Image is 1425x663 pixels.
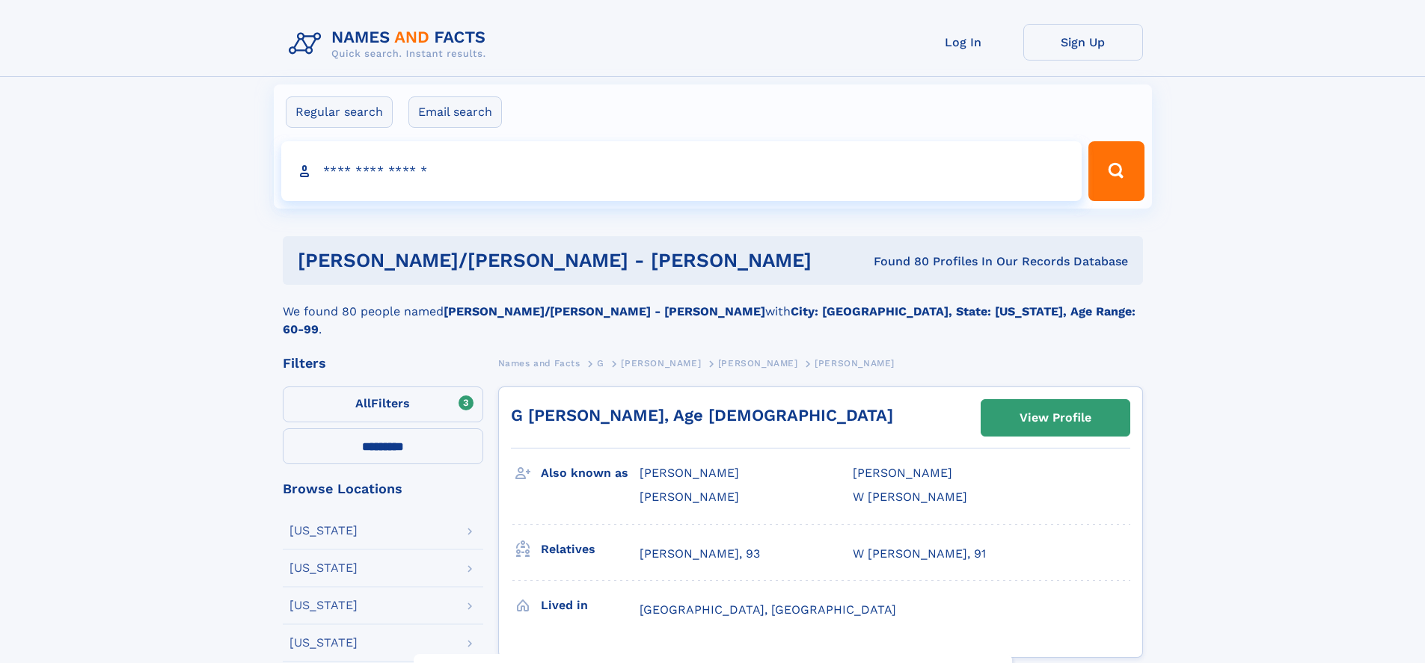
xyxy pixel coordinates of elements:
[498,354,580,372] a: Names and Facts
[541,460,640,486] h3: Also known as
[597,354,604,372] a: G
[289,562,358,574] div: [US_STATE]
[283,357,483,370] div: Filters
[408,96,502,128] label: Email search
[640,466,739,480] span: [PERSON_NAME]
[981,400,1130,436] a: View Profile
[1023,24,1143,61] a: Sign Up
[289,637,358,649] div: [US_STATE]
[842,253,1128,270] div: Found 80 Profiles In Our Records Database
[621,354,701,372] a: [PERSON_NAME]
[541,537,640,562] h3: Relatives
[289,525,358,537] div: [US_STATE]
[853,546,986,562] a: W [PERSON_NAME], 91
[298,251,843,270] h1: [PERSON_NAME]/[PERSON_NAME] - [PERSON_NAME]
[444,304,765,318] b: [PERSON_NAME]/[PERSON_NAME] - [PERSON_NAME]
[283,285,1143,339] div: We found 80 people named with .
[511,406,893,425] a: G [PERSON_NAME], Age [DEMOGRAPHIC_DATA]
[640,602,896,617] span: [GEOGRAPHIC_DATA], [GEOGRAPHIC_DATA]
[283,24,498,64] img: Logo Names and Facts
[853,466,952,480] span: [PERSON_NAME]
[1088,141,1144,201] button: Search Button
[718,358,798,368] span: [PERSON_NAME]
[541,593,640,618] h3: Lived in
[289,599,358,611] div: [US_STATE]
[355,396,371,410] span: All
[640,546,760,562] a: [PERSON_NAME], 93
[904,24,1023,61] a: Log In
[283,482,483,496] div: Browse Locations
[718,354,798,372] a: [PERSON_NAME]
[640,490,739,504] span: [PERSON_NAME]
[597,358,604,368] span: G
[1020,401,1091,435] div: View Profile
[621,358,701,368] span: [PERSON_NAME]
[853,490,967,504] span: W [PERSON_NAME]
[281,141,1082,201] input: search input
[286,96,393,128] label: Regular search
[283,304,1136,336] b: City: [GEOGRAPHIC_DATA], State: [US_STATE], Age Range: 60-99
[815,358,895,368] span: [PERSON_NAME]
[283,386,483,422] label: Filters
